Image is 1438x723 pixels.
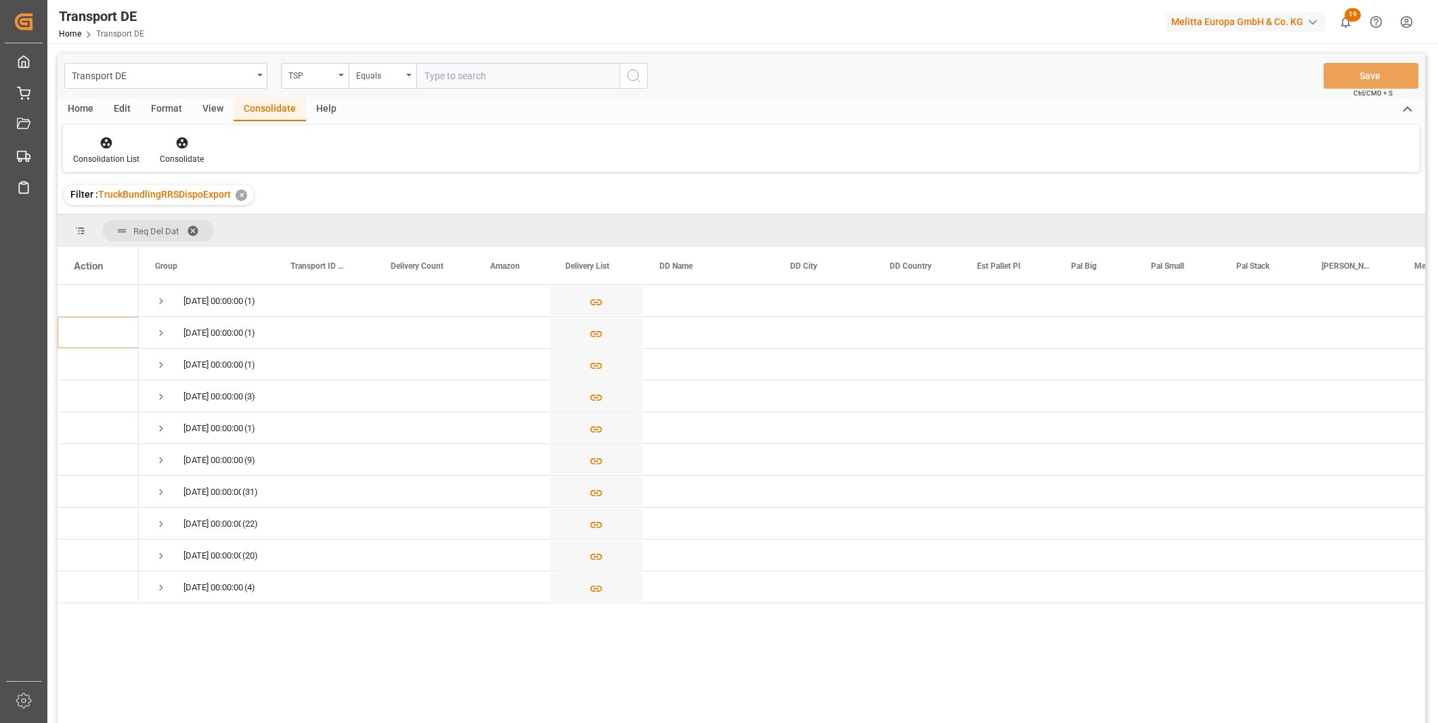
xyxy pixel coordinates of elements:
div: View [192,98,234,121]
span: Pal Small [1151,261,1184,271]
div: Transport DE [72,66,253,83]
div: [DATE] 00:00:00 [183,317,243,349]
span: Req Del Dat [133,226,179,236]
button: show 19 new notifications [1330,7,1361,37]
span: (22) [242,508,258,540]
div: Press SPACE to select this row. [58,476,139,508]
div: Press SPACE to select this row. [58,285,139,317]
span: Amazon [490,261,520,271]
div: Transport DE [59,6,144,26]
span: (1) [244,413,255,444]
span: DD Name [659,261,693,271]
span: Group [155,261,177,271]
div: TSP [288,66,334,82]
div: Consolidate [160,153,204,165]
div: Press SPACE to select this row. [58,380,139,412]
span: DD Country [890,261,932,271]
div: Equals [356,66,402,82]
div: Melitta Europa GmbH & Co. KG [1166,12,1325,32]
div: Press SPACE to select this row. [58,412,139,444]
div: [DATE] 00:00:00 [183,286,243,317]
div: Edit [104,98,141,121]
span: (1) [244,317,255,349]
span: (20) [242,540,258,571]
div: Home [58,98,104,121]
span: Pal Big [1071,261,1097,271]
div: Consolidate [234,98,306,121]
button: Save [1324,63,1418,89]
span: (4) [244,572,255,603]
div: Action [74,260,103,272]
div: Press SPACE to select this row. [58,508,139,540]
div: Format [141,98,192,121]
span: Est Pallet Pl [977,261,1020,271]
input: Type to search [416,63,619,89]
span: Delivery List [565,261,609,271]
div: Press SPACE to select this row. [58,444,139,476]
span: Filter : [70,189,98,200]
button: open menu [281,63,349,89]
div: ✕ [236,190,247,201]
div: [DATE] 00:00:00 [183,381,243,412]
a: Home [59,29,81,39]
span: (31) [242,477,258,508]
div: [DATE] 00:00:00 [183,413,243,444]
div: Press SPACE to select this row. [58,349,139,380]
div: Press SPACE to select this row. [58,540,139,571]
span: Transport ID Logward [290,261,346,271]
div: Help [306,98,347,121]
span: Ctrl/CMD + S [1353,88,1393,98]
span: (9) [244,445,255,476]
span: [PERSON_NAME] [1322,261,1370,271]
span: (1) [244,286,255,317]
span: (1) [244,349,255,380]
div: [DATE] 00:00:00 [183,508,241,540]
div: Press SPACE to select this row. [58,317,139,349]
button: Help Center [1361,7,1391,37]
div: [DATE] 00:00:00 [183,572,243,603]
span: DD City [790,261,817,271]
button: open menu [64,63,267,89]
div: Press SPACE to select this row. [58,571,139,603]
div: [DATE] 00:00:00 [183,540,241,571]
div: Consolidation List [73,153,139,165]
div: [DATE] 00:00:00 [183,477,241,508]
button: open menu [349,63,416,89]
span: TruckBundlingRRSDispoExport [98,189,231,200]
span: Delivery Count [391,261,443,271]
button: Melitta Europa GmbH & Co. KG [1166,9,1330,35]
div: [DATE] 00:00:00 [183,445,243,476]
button: search button [619,63,648,89]
span: 19 [1345,8,1361,22]
span: (3) [244,381,255,412]
span: Pal Stack [1236,261,1269,271]
div: [DATE] 00:00:00 [183,349,243,380]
